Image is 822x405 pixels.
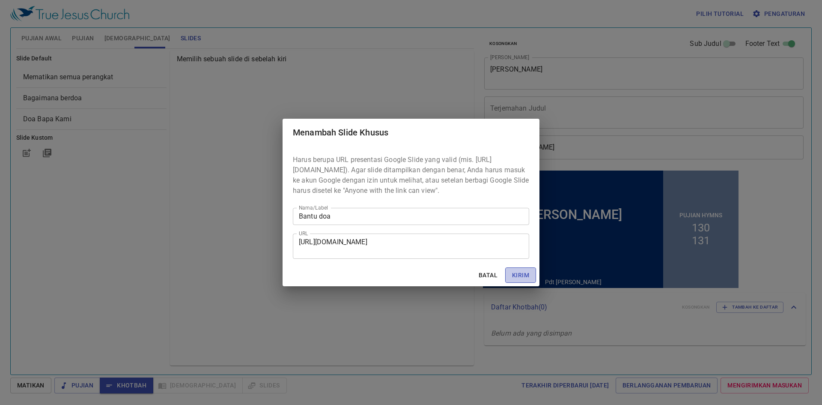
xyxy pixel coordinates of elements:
li: 131 [211,66,229,78]
span: Batal [478,270,498,281]
div: [PERSON_NAME] [44,39,141,54]
div: Pdt [PERSON_NAME] [64,110,121,117]
button: Kirim [505,267,536,283]
textarea: [URL][DOMAIN_NAME] [299,238,523,254]
h2: Menambah Slide Khusus [293,126,529,139]
p: Pujian Hymns [199,43,241,50]
p: Harus berupa URL presentasi Google Slide yang valid (mis. [URL][DOMAIN_NAME]). Agar slide ditampi... [293,155,529,196]
button: Batal [474,267,502,283]
li: 130 [211,53,229,66]
span: Kirim [512,270,529,281]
